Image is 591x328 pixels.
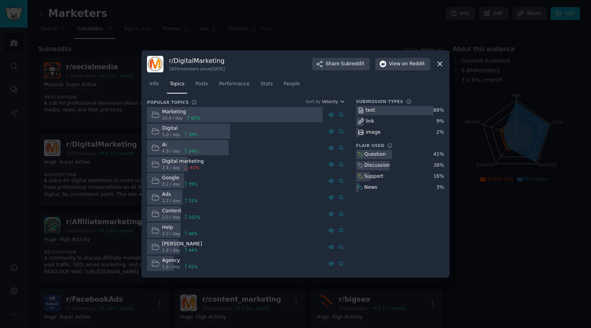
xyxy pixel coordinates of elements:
[433,107,444,114] div: 88 %
[356,143,384,148] h3: Flair Used
[341,61,364,68] span: Subreddit
[162,208,200,215] div: Content
[162,142,198,149] div: Ai
[261,81,273,88] span: Stats
[147,56,163,72] img: DigitalMarketing
[402,61,425,68] span: on Reddit
[162,264,180,269] span: 1.6 / day
[366,129,381,136] div: image
[162,175,198,182] div: Google
[322,99,338,104] span: Velocity
[375,58,430,70] button: Viewon Reddit
[162,132,180,137] span: 5.0 / day
[189,214,200,220] span: 102 %
[147,100,189,105] h3: Popular Topics
[189,247,198,253] span: 44 %
[219,81,250,88] span: Performance
[162,148,180,154] span: 4.9 / day
[389,61,425,68] span: View
[433,173,444,180] div: 16 %
[169,57,225,65] h3: r/ DigitalMarketing
[169,66,225,72] div: 297k members since [DATE]
[150,81,159,88] span: Info
[364,151,386,158] div: Question
[191,115,200,121] span: 63 %
[216,78,252,94] a: Performance
[189,198,198,203] span: 31 %
[147,78,162,94] a: Info
[284,81,300,88] span: People
[162,214,180,220] span: 2.0 / day
[162,109,200,116] div: Marketing
[356,99,403,104] h3: Submission Types
[162,231,180,236] span: 2.0 / day
[162,224,198,231] div: Help
[189,264,198,269] span: 65 %
[162,158,204,165] div: Digital marketing
[162,247,180,253] span: 1.9 / day
[162,191,198,198] div: Ads
[322,99,345,104] button: Velocity
[326,61,364,68] span: Share
[162,198,180,203] span: 2.2 / day
[162,125,198,132] div: Digital
[189,231,198,236] span: 46 %
[193,78,211,94] a: Posts
[167,78,187,94] a: Topics
[433,162,444,169] div: 38 %
[281,78,303,94] a: People
[189,165,199,170] span: -43 %
[437,184,444,191] div: 3 %
[366,107,375,114] div: text
[162,165,180,170] span: 2.4 / day
[189,181,198,187] span: 39 %
[162,257,198,264] div: Agency
[433,151,444,158] div: 41 %
[189,132,198,137] span: 38 %
[162,115,183,121] span: 10.4 / day
[437,129,444,136] div: 2 %
[258,78,275,94] a: Stats
[364,162,390,169] div: Discussion
[162,181,180,187] span: 2.2 / day
[364,173,383,180] div: Support
[195,81,208,88] span: Posts
[312,58,370,70] button: ShareSubreddit
[170,81,184,88] span: Topics
[364,184,377,191] div: News
[437,118,444,125] div: 9 %
[162,241,202,248] div: [PERSON_NAME]
[366,118,374,125] div: link
[189,148,198,154] span: 24 %
[306,99,321,104] div: Sort by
